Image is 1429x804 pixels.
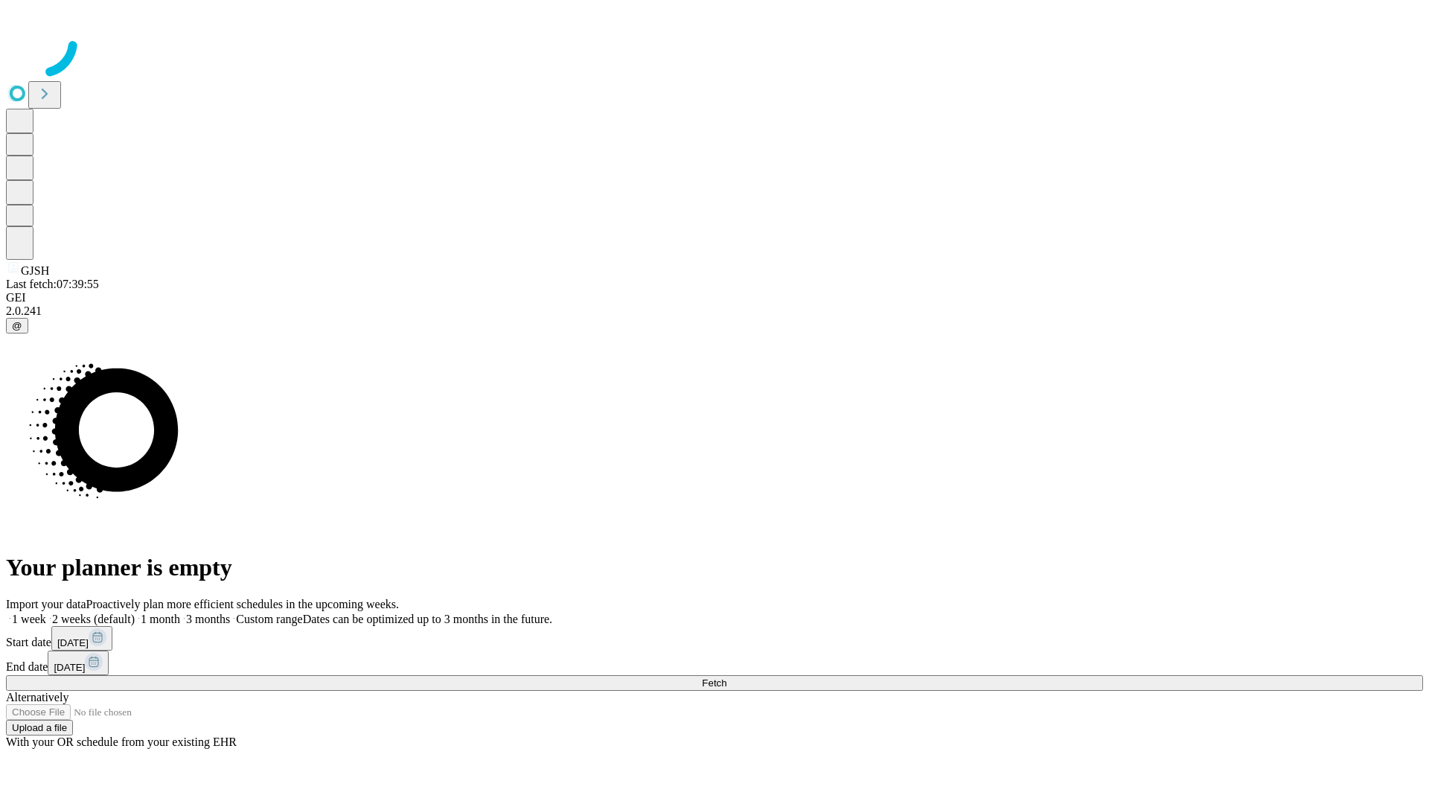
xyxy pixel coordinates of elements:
[48,651,109,675] button: [DATE]
[6,736,237,748] span: With your OR schedule from your existing EHR
[21,264,49,277] span: GJSH
[52,613,135,625] span: 2 weeks (default)
[236,613,302,625] span: Custom range
[702,677,726,689] span: Fetch
[6,598,86,610] span: Import your data
[6,626,1423,651] div: Start date
[12,320,22,331] span: @
[6,554,1423,581] h1: Your planner is empty
[6,318,28,334] button: @
[6,720,73,736] button: Upload a file
[141,613,180,625] span: 1 month
[186,613,230,625] span: 3 months
[6,691,68,703] span: Alternatively
[6,675,1423,691] button: Fetch
[6,304,1423,318] div: 2.0.241
[6,291,1423,304] div: GEI
[6,278,99,290] span: Last fetch: 07:39:55
[51,626,112,651] button: [DATE]
[54,662,85,673] span: [DATE]
[86,598,399,610] span: Proactively plan more efficient schedules in the upcoming weeks.
[12,613,46,625] span: 1 week
[303,613,552,625] span: Dates can be optimized up to 3 months in the future.
[57,637,89,648] span: [DATE]
[6,651,1423,675] div: End date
